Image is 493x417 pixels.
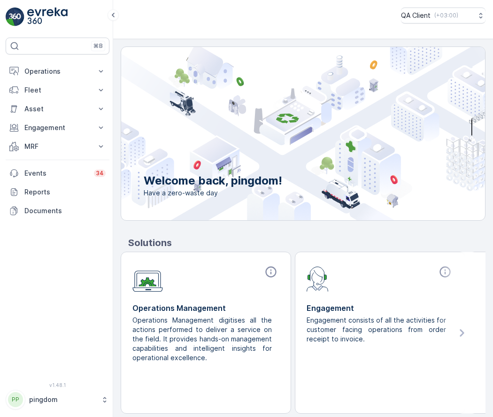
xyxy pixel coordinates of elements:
[132,265,163,292] img: module-icon
[144,188,282,198] span: Have a zero-waste day
[6,382,109,388] span: v 1.48.1
[307,316,446,344] p: Engagement consists of all the activities for customer facing operations from order receipt to in...
[24,169,88,178] p: Events
[24,123,91,132] p: Engagement
[132,316,272,363] p: Operations Management digitises all the actions performed to deliver a service on the field. It p...
[29,395,96,404] p: pingdom
[24,67,91,76] p: Operations
[307,302,454,314] p: Engagement
[24,142,91,151] p: MRF
[144,173,282,188] p: Welcome back, pingdom!
[128,236,485,250] p: Solutions
[307,265,329,292] img: module-icon
[6,81,109,100] button: Fleet
[93,42,103,50] p: ⌘B
[401,8,485,23] button: QA Client(+03:00)
[6,62,109,81] button: Operations
[24,206,106,216] p: Documents
[24,187,106,197] p: Reports
[6,164,109,183] a: Events34
[24,85,91,95] p: Fleet
[434,12,458,19] p: ( +03:00 )
[96,170,104,177] p: 34
[6,8,24,26] img: logo
[6,390,109,409] button: PPpingdom
[8,392,23,407] div: PP
[6,100,109,118] button: Asset
[6,201,109,220] a: Documents
[6,118,109,137] button: Engagement
[6,137,109,156] button: MRF
[401,11,431,20] p: QA Client
[132,302,279,314] p: Operations Management
[27,8,68,26] img: logo_light-DOdMpM7g.png
[79,47,485,220] img: city illustration
[24,104,91,114] p: Asset
[6,183,109,201] a: Reports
